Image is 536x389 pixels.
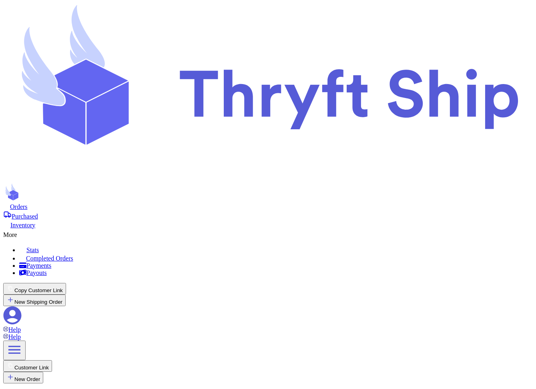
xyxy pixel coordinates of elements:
[26,262,51,269] span: Payments
[3,333,21,340] a: Help
[10,222,35,229] span: Inventory
[3,326,21,333] a: Help
[3,295,66,306] button: New Shipping Order
[3,211,533,220] a: Purchased
[19,262,533,269] a: Payments
[10,203,28,210] span: Orders
[26,269,47,276] span: Payouts
[19,245,533,254] a: Stats
[8,326,21,333] span: Help
[3,360,52,372] button: Customer Link
[8,333,21,340] span: Help
[3,229,533,239] div: More
[12,213,38,220] span: Purchased
[3,220,533,229] a: Inventory
[26,247,39,253] span: Stats
[19,254,533,262] a: Completed Orders
[26,255,73,262] span: Completed Orders
[3,372,43,383] button: New Order
[3,203,533,211] a: Orders
[3,283,66,295] button: Copy Customer Link
[19,269,533,277] a: Payouts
